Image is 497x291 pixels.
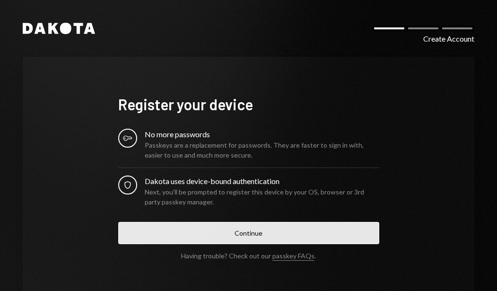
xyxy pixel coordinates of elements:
[423,33,474,44] div: Create Account
[272,252,314,261] a: passkey FAQs
[145,140,379,160] div: Passkeys are a replacement for passwords. They are faster to sign in with, easier to use and much...
[118,222,379,244] button: Continue
[145,129,379,140] div: No more passwords
[145,187,379,207] div: Next, you’ll be prompted to register this device by your OS, browser or 3rd party passkey manager.
[118,95,379,114] h1: Register your device
[145,176,379,187] div: Dakota uses device-bound authentication
[181,252,316,260] div: Having trouble? Check out our .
